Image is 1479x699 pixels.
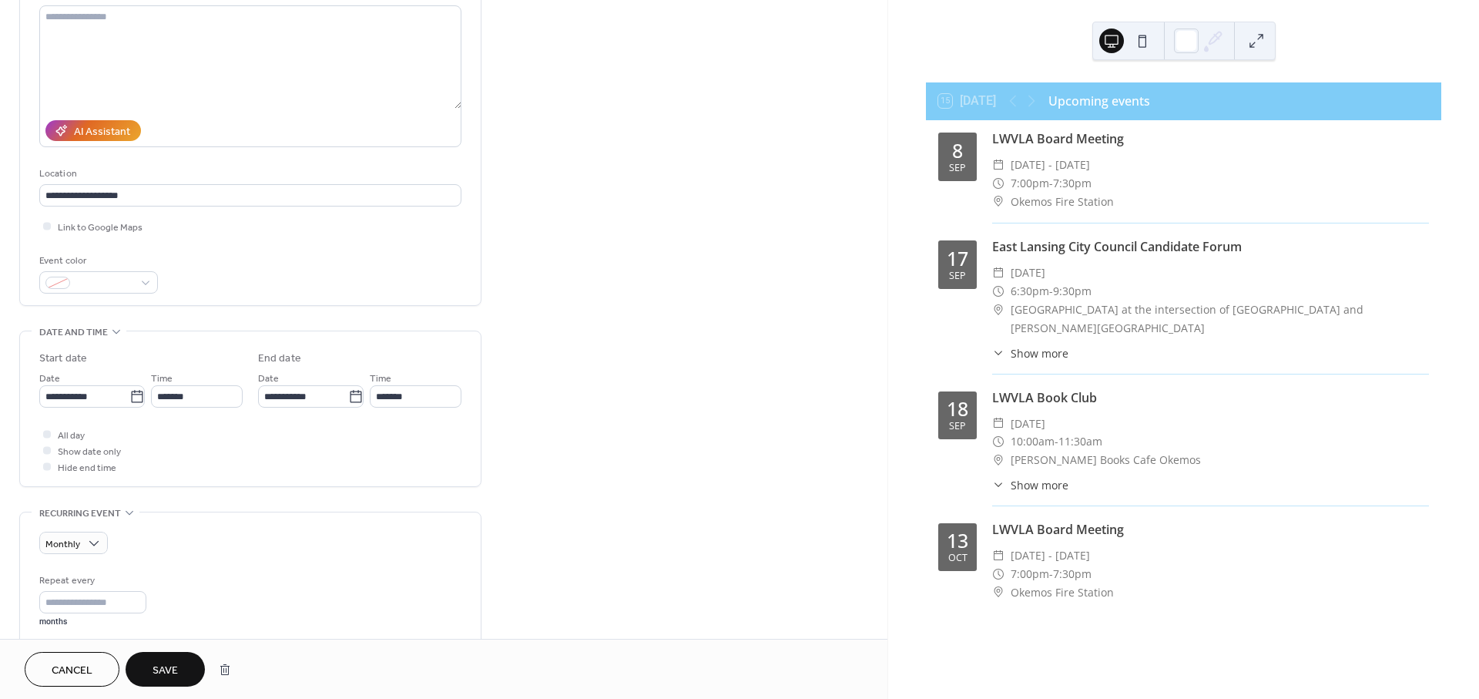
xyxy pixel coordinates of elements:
[1011,415,1045,433] span: [DATE]
[370,371,391,387] span: Time
[992,301,1004,319] div: ​
[1053,565,1092,583] span: 7:30pm
[992,156,1004,174] div: ​
[1011,565,1049,583] span: 7:00pm
[1011,432,1055,451] span: 10:00am
[1011,451,1201,469] span: [PERSON_NAME] Books Cafe Okemos
[39,506,121,522] span: Recurring event
[1011,264,1045,282] span: [DATE]
[1049,565,1053,583] span: -
[1055,432,1058,451] span: -
[992,451,1004,469] div: ​
[153,663,178,679] span: Save
[992,282,1004,301] div: ​
[1048,92,1150,110] div: Upcoming events
[45,120,141,141] button: AI Assistant
[52,663,92,679] span: Cancel
[74,124,130,140] div: AI Assistant
[992,546,1004,565] div: ​
[258,371,279,387] span: Date
[258,351,301,367] div: End date
[992,432,1004,451] div: ​
[949,422,966,432] div: Sep
[151,371,173,387] span: Time
[39,351,87,367] div: Start date
[1011,301,1429,338] span: [GEOGRAPHIC_DATA] at the intersection of [GEOGRAPHIC_DATA] and [PERSON_NAME][GEOGRAPHIC_DATA]
[1011,583,1114,602] span: Okemos Fire Station
[1049,174,1053,193] span: -
[39,573,143,589] div: Repeat every
[58,444,121,460] span: Show date only
[992,345,1004,361] div: ​
[1053,174,1092,193] span: 7:30pm
[1011,282,1049,301] span: 6:30pm
[58,460,116,476] span: Hide end time
[992,565,1004,583] div: ​
[992,345,1068,361] button: ​Show more
[1011,546,1090,565] span: [DATE] - [DATE]
[39,253,155,269] div: Event color
[126,652,205,687] button: Save
[992,264,1004,282] div: ​
[992,477,1004,493] div: ​
[1011,193,1114,211] span: Okemos Fire Station
[949,271,966,281] div: Sep
[992,237,1429,256] div: East Lansing City Council Candidate Forum
[58,428,85,444] span: All day
[992,583,1004,602] div: ​
[1011,156,1090,174] span: [DATE] - [DATE]
[39,166,458,182] div: Location
[1049,282,1053,301] span: -
[992,520,1429,539] div: LWVLA Board Meeting
[992,415,1004,433] div: ​
[39,324,108,341] span: Date and time
[1058,432,1102,451] span: 11:30am
[58,220,143,236] span: Link to Google Maps
[45,536,80,553] span: Monthly
[25,652,119,687] button: Cancel
[949,163,966,173] div: Sep
[39,371,60,387] span: Date
[948,553,968,563] div: Oct
[1011,345,1068,361] span: Show more
[1053,282,1092,301] span: 9:30pm
[992,193,1004,211] div: ​
[992,388,1429,407] div: LWVLA Book Club
[947,399,968,418] div: 18
[992,129,1429,148] div: LWVLA Board Meeting
[992,174,1004,193] div: ​
[952,141,963,160] div: 8
[1011,174,1049,193] span: 7:00pm
[39,617,146,627] div: months
[947,249,968,268] div: 17
[1011,477,1068,493] span: Show more
[992,477,1068,493] button: ​Show more
[947,531,968,550] div: 13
